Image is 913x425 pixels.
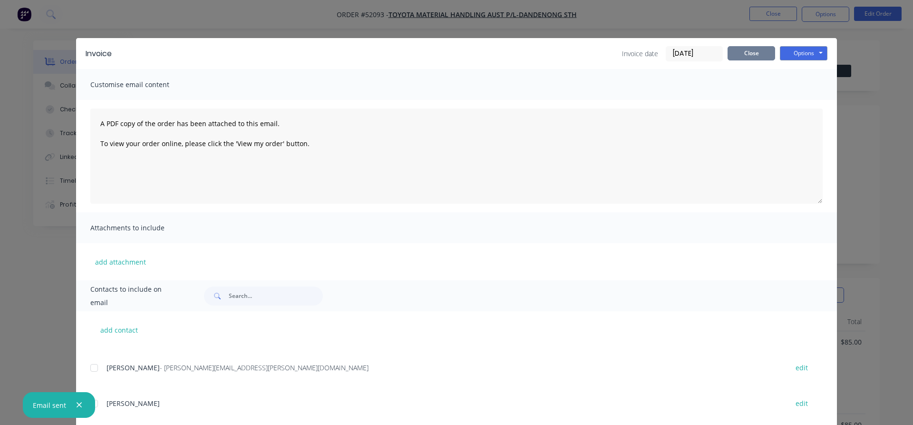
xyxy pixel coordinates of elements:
span: [PERSON_NAME] [107,399,160,408]
button: edit [790,397,814,410]
button: Options [780,46,827,60]
div: Email sent [33,400,66,410]
span: - [PERSON_NAME][EMAIL_ADDRESS][PERSON_NAME][DOMAIN_NAME] [160,363,369,372]
textarea: A PDF copy of the order has been attached to this email. To view your order online, please click ... [90,109,823,204]
span: [PERSON_NAME] [107,363,160,372]
div: Invoice [86,48,112,59]
button: edit [790,361,814,374]
span: Contacts to include on email [90,283,180,309]
span: Invoice date [622,49,658,59]
button: add contact [90,323,147,337]
span: Attachments to include [90,221,195,235]
span: Customise email content [90,78,195,91]
button: add attachment [90,255,151,269]
input: Search... [229,287,323,306]
button: Close [728,46,775,60]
